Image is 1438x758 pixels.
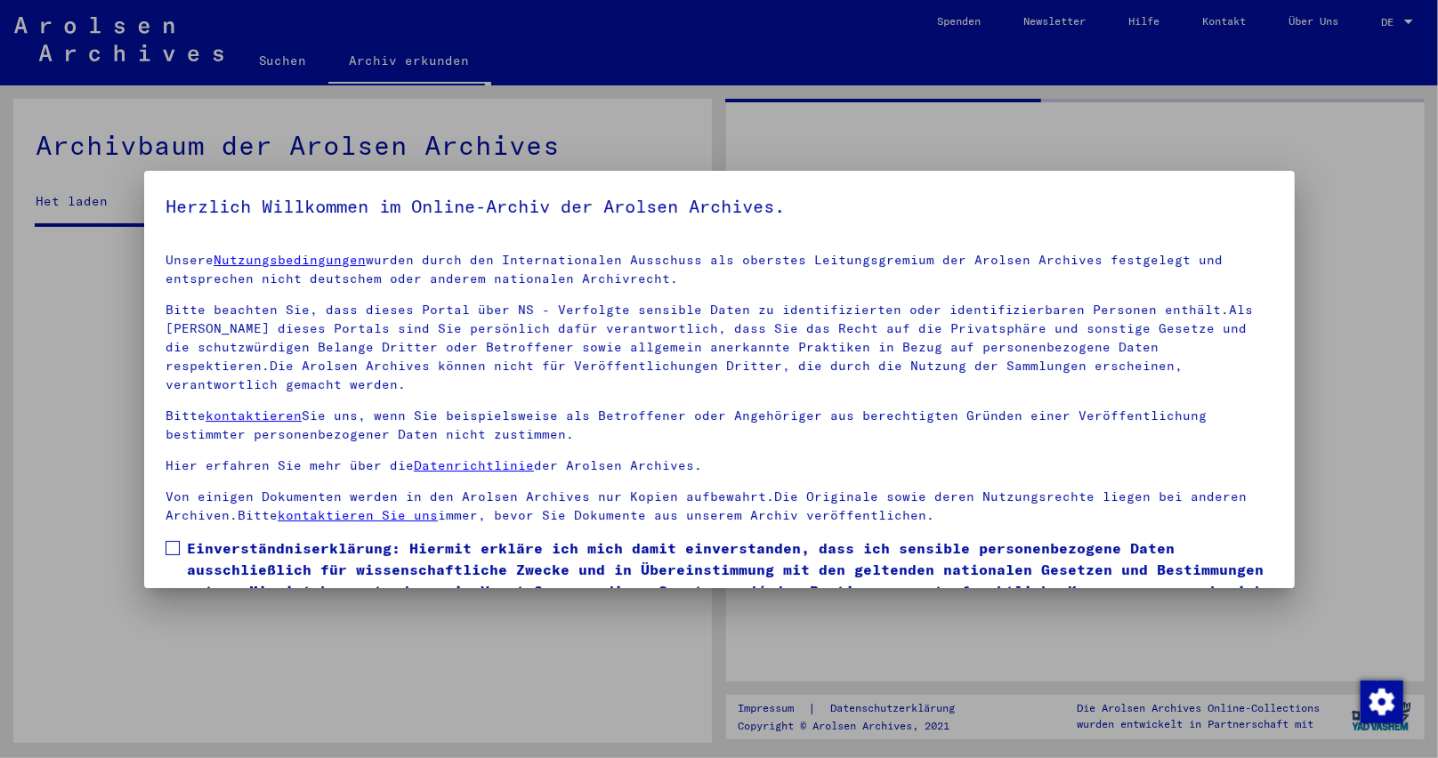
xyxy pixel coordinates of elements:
[166,301,1273,394] p: Bitte beachten Sie, dass dieses Portal über NS - Verfolgte sensible Daten zu identifizierten oder...
[414,457,534,473] a: Datenrichtlinie
[166,192,1273,221] h5: Herzlich Willkommen im Online-Archiv der Arolsen Archives.
[187,537,1273,623] span: Einverständniserklärung: Hiermit erkläre ich mich damit einverstanden, dass ich sensible personen...
[166,407,1273,444] p: Bitte Sie uns, wenn Sie beispielsweise als Betroffener oder Angehöriger aus berechtigten Gründen ...
[166,488,1273,525] p: Von einigen Dokumenten werden in den Arolsen Archives nur Kopien aufbewahrt.Die Originale sowie d...
[206,407,302,423] a: kontaktieren
[1361,681,1403,723] img: Zustimmung ändern
[214,252,366,268] a: Nutzungsbedingungen
[166,251,1273,288] p: Unsere wurden durch den Internationalen Ausschuss als oberstes Leitungsgremium der Arolsen Archiv...
[1360,680,1402,722] div: Zustimmung ändern
[166,456,1273,475] p: Hier erfahren Sie mehr über die der Arolsen Archives.
[278,507,438,523] a: kontaktieren Sie uns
